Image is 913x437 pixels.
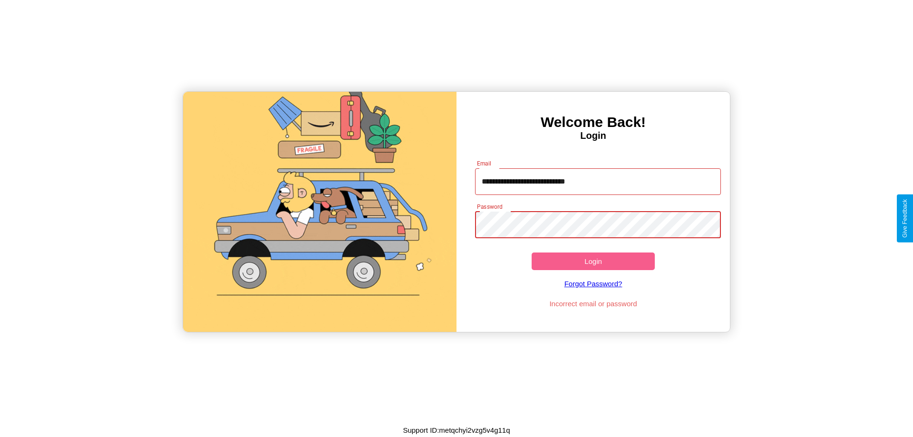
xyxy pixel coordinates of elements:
[902,199,908,238] div: Give Feedback
[477,203,502,211] label: Password
[456,114,730,130] h3: Welcome Back!
[532,252,655,270] button: Login
[470,297,717,310] p: Incorrect email or password
[477,159,492,167] label: Email
[403,424,510,437] p: Support ID: metqchyi2vzg5v4g11q
[183,92,456,332] img: gif
[456,130,730,141] h4: Login
[470,270,717,297] a: Forgot Password?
